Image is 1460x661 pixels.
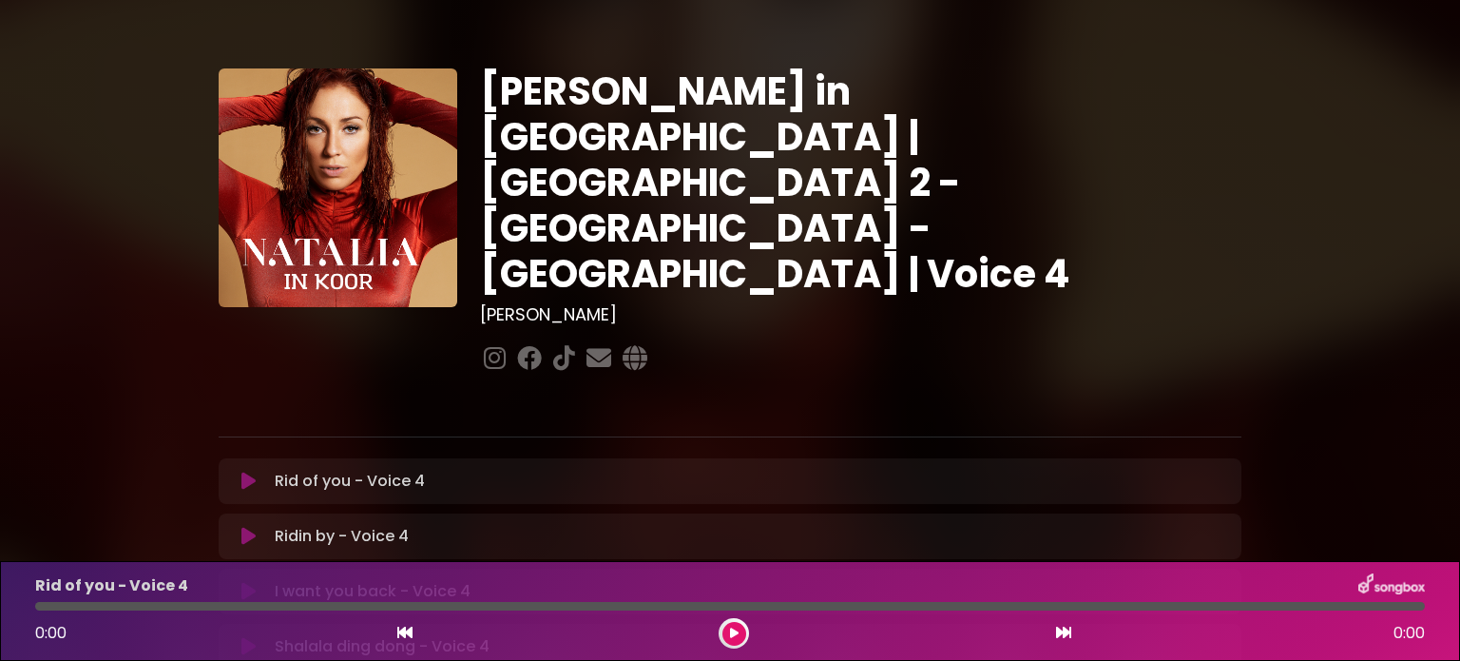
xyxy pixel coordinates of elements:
[480,304,1241,325] h3: [PERSON_NAME]
[275,470,425,493] p: Rid of you - Voice 4
[480,68,1241,297] h1: [PERSON_NAME] in [GEOGRAPHIC_DATA] | [GEOGRAPHIC_DATA] 2 - [GEOGRAPHIC_DATA] - [GEOGRAPHIC_DATA] ...
[35,622,67,644] span: 0:00
[275,525,409,548] p: Ridin by - Voice 4
[1358,574,1425,598] img: songbox-logo-white.png
[35,574,188,597] p: Rid of you - Voice 4
[1393,622,1425,645] span: 0:00
[219,68,457,307] img: YTVS25JmS9CLUqXqkEhs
